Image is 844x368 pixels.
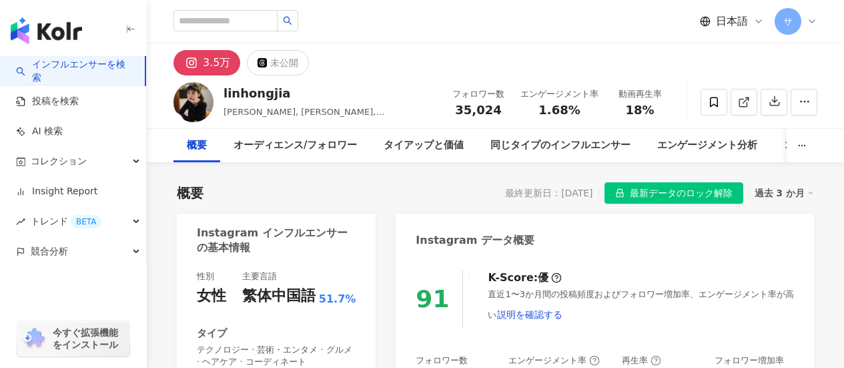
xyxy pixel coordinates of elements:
[614,87,665,101] div: 動画再生率
[625,104,654,117] span: 18%
[615,188,624,198] span: lock
[497,309,562,320] span: 説明を確認する
[508,355,600,367] div: エンゲージメント率
[53,327,125,351] span: 今すぐ拡張機能をインストール
[16,185,97,198] a: Insight Report
[538,104,580,117] span: 1.68%
[173,82,214,122] img: KOL Avatar
[488,270,562,285] div: K-Score :
[488,289,794,327] div: 直近1〜3か月間の投稿頻度およびフォロワー増加率、エンゲージメント率が高い
[452,87,504,101] div: フォロワー数
[224,107,384,130] span: [PERSON_NAME], [PERSON_NAME], [PERSON_NAME], [PERSON_NAME]
[16,125,63,138] a: AI 検索
[270,53,298,72] div: 未公開
[197,327,227,341] div: タイプ
[716,14,748,29] span: 日本語
[17,321,129,357] a: chrome extension今すぐ拡張機能をインストール
[416,355,468,367] div: フォロワー数
[242,270,277,283] div: 主要言語
[604,182,743,204] button: 最新データのロック解除
[31,146,87,176] span: コレクション
[203,53,230,72] div: 3.5万
[490,138,630,154] div: 同じタイプのインフルエンサー
[197,286,226,307] div: 女性
[31,206,101,236] span: トレンド
[384,138,464,154] div: タイアップと価値
[242,286,316,307] div: 繁体中国語
[520,87,598,101] div: エンゲージメント率
[319,292,356,307] span: 51.7%
[755,184,815,202] div: 過去 3 か月
[16,58,134,84] a: searchインフルエンサーを検索
[197,270,214,283] div: 性別
[630,183,733,204] span: 最新データのロック解除
[11,17,82,44] img: logo
[283,16,292,25] span: search
[455,103,501,117] span: 35,024
[234,138,357,154] div: オーディエンス/フォロワー
[416,233,534,248] div: Instagram データ概要
[622,355,661,367] div: 再生率
[187,138,207,154] div: 概要
[71,215,101,228] div: BETA
[21,328,47,349] img: chrome extension
[505,188,592,198] div: 最終更新日：[DATE]
[173,50,240,75] button: 3.5万
[416,285,449,313] div: 91
[16,95,79,108] a: 投稿を検索
[31,236,68,266] span: 競合分析
[247,50,309,75] button: 未公開
[197,344,356,368] span: テクノロジー · 芸術・エンタメ · グルメ · ヘアケア · コーディネート
[783,14,793,29] span: サ
[16,217,25,226] span: rise
[177,184,203,202] div: 概要
[496,301,563,328] button: 説明を確認する
[224,85,438,102] div: linhongjia
[657,138,757,154] div: エンゲージメント分析
[538,270,548,285] div: 優
[197,226,349,256] div: Instagram インフルエンサーの基本情報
